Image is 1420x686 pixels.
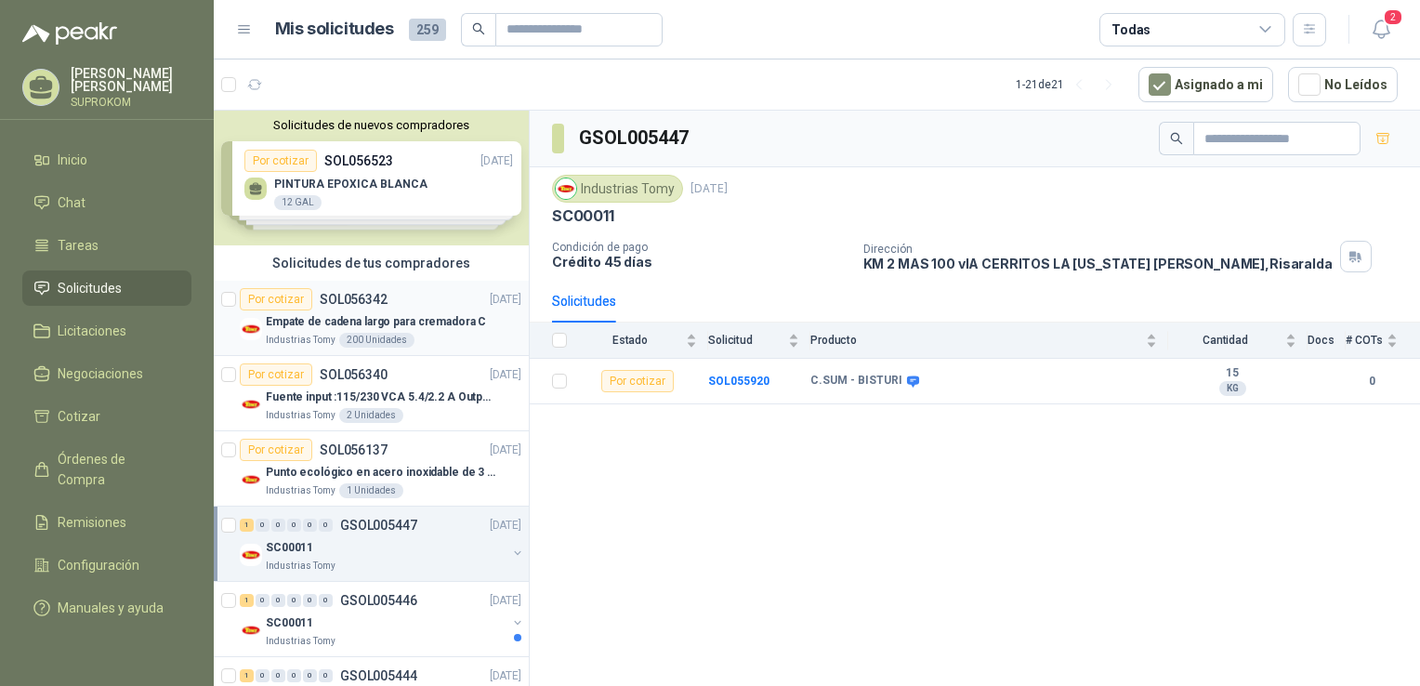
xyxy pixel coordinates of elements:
th: # COTs [1346,323,1420,359]
span: search [1170,132,1183,145]
a: Chat [22,185,191,220]
img: Company Logo [240,468,262,491]
span: Manuales y ayuda [58,598,164,618]
p: [PERSON_NAME] [PERSON_NAME] [71,67,191,93]
div: 1 [240,519,254,532]
p: [DATE] [490,366,521,384]
p: GSOL005446 [340,594,417,607]
div: Por cotizar [240,288,312,310]
p: Dirección [863,243,1333,256]
p: Condición de pago [552,241,848,254]
div: 0 [287,519,301,532]
a: Inicio [22,142,191,178]
p: [DATE] [490,291,521,309]
th: Docs [1308,323,1346,359]
th: Solicitud [708,323,810,359]
span: Solicitudes [58,278,122,298]
p: SC00011 [266,539,313,557]
p: Crédito 45 días [552,254,848,270]
a: Negociaciones [22,356,191,391]
div: 0 [319,594,333,607]
p: SC00011 [266,614,313,632]
span: Producto [810,334,1142,347]
div: Por cotizar [240,439,312,461]
img: Company Logo [240,619,262,641]
b: 0 [1346,373,1398,390]
div: 0 [271,594,285,607]
span: 2 [1383,8,1403,26]
div: 0 [256,669,270,682]
p: [DATE] [490,517,521,534]
div: 1 [240,669,254,682]
span: Inicio [58,150,87,170]
div: 0 [319,519,333,532]
p: Industrias Tomy [266,483,335,498]
div: KG [1219,381,1246,396]
span: Configuración [58,555,139,575]
img: Logo peakr [22,22,117,45]
button: Asignado a mi [1138,67,1273,102]
div: 0 [287,594,301,607]
p: Industrias Tomy [266,333,335,348]
a: Órdenes de Compra [22,442,191,497]
p: SC00011 [552,206,614,226]
span: 259 [409,19,446,41]
p: Industrias Tomy [266,559,335,574]
a: Tareas [22,228,191,263]
p: [DATE] [490,442,521,459]
p: SOL056137 [320,443,388,456]
div: Todas [1111,20,1150,40]
p: GSOL005447 [340,519,417,532]
div: 0 [287,669,301,682]
span: # COTs [1346,334,1383,347]
span: Negociaciones [58,363,143,384]
img: Company Logo [240,544,262,566]
b: C.SUM - BISTURI [810,374,902,389]
a: Configuración [22,547,191,583]
div: Por cotizar [601,370,674,392]
span: search [472,22,485,35]
a: Solicitudes [22,270,191,306]
p: [DATE] [490,592,521,610]
a: Por cotizarSOL056340[DATE] Company LogoFuente input :115/230 VCA 5.4/2.2 A Output: 24 VDC 10 A 47... [214,356,529,431]
p: GSOL005444 [340,669,417,682]
div: 0 [303,519,317,532]
a: Cotizar [22,399,191,434]
div: Solicitudes [552,291,616,311]
p: SUPROKOM [71,97,191,108]
p: [DATE] [690,180,728,198]
div: 1 [240,594,254,607]
a: 1 0 0 0 0 0 GSOL005446[DATE] Company LogoSC00011Industrias Tomy [240,589,525,649]
h1: Mis solicitudes [275,16,394,43]
div: Solicitudes de tus compradores [214,245,529,281]
span: Solicitud [708,334,784,347]
span: Cantidad [1168,334,1282,347]
div: 0 [303,594,317,607]
div: 0 [319,669,333,682]
div: 2 Unidades [339,408,403,423]
span: Cotizar [58,406,100,427]
p: Empate de cadena largo para cremadora C [266,313,486,331]
div: Industrias Tomy [552,175,683,203]
p: KM 2 MAS 100 vIA CERRITOS LA [US_STATE] [PERSON_NAME] , Risaralda [863,256,1333,271]
p: [DATE] [490,667,521,685]
span: Estado [578,334,682,347]
img: Company Logo [556,178,576,199]
th: Estado [578,323,708,359]
p: Fuente input :115/230 VCA 5.4/2.2 A Output: 24 VDC 10 A 47-63 Hz [266,389,497,406]
div: Solicitudes de nuevos compradoresPor cotizarSOL056523[DATE] PINTURA EPOXICA BLANCA12 GALPor cotiz... [214,111,529,245]
button: 2 [1364,13,1398,46]
div: 0 [271,519,285,532]
img: Company Logo [240,318,262,340]
p: Industrias Tomy [266,408,335,423]
span: Tareas [58,235,99,256]
button: Solicitudes de nuevos compradores [221,118,521,132]
a: SOL055920 [708,375,769,388]
p: Punto ecológico en acero inoxidable de 3 puestos, con capacidad para 121L cada división. [266,464,497,482]
a: 1 0 0 0 0 0 GSOL005447[DATE] Company LogoSC00011Industrias Tomy [240,514,525,574]
div: Por cotizar [240,363,312,386]
div: 0 [303,669,317,682]
div: 0 [256,594,270,607]
div: 0 [256,519,270,532]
